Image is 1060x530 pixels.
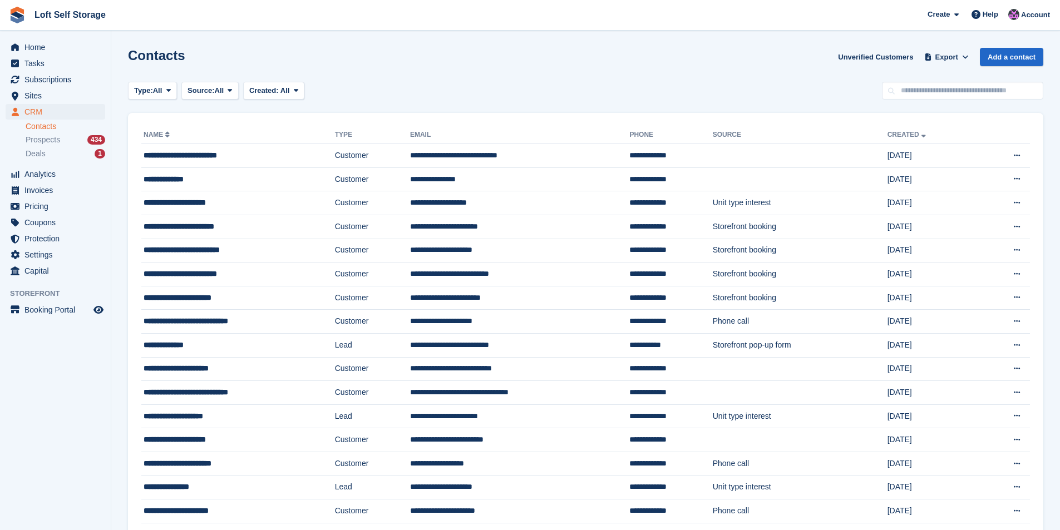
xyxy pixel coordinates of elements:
th: Source [713,126,888,144]
td: Customer [335,167,410,191]
a: menu [6,88,105,103]
span: Capital [24,263,91,279]
td: Customer [335,428,410,452]
span: All [280,86,290,95]
td: [DATE] [888,381,978,405]
th: Email [410,126,629,144]
a: Unverified Customers [834,48,918,66]
a: menu [6,72,105,87]
button: Created: All [243,82,304,100]
td: [DATE] [888,286,978,310]
td: Storefront booking [713,286,888,310]
th: Phone [629,126,712,144]
td: Customer [335,144,410,168]
span: Create [928,9,950,20]
a: menu [6,182,105,198]
td: [DATE] [888,404,978,428]
td: Storefront booking [713,239,888,262]
td: [DATE] [888,428,978,452]
td: [DATE] [888,239,978,262]
td: [DATE] [888,262,978,286]
td: Unit type interest [713,191,888,215]
td: Phone call [713,310,888,334]
td: [DATE] [888,144,978,168]
span: Source: [188,85,214,96]
td: Customer [335,381,410,405]
td: Unit type interest [713,404,888,428]
button: Source: All [181,82,239,100]
td: Storefront booking [713,215,888,239]
span: Settings [24,247,91,262]
a: Name [144,131,172,138]
img: stora-icon-8386f47178a22dfd0bd8f6a31ec36ba5ce8667c1dd55bd0f319d3a0aa187defe.svg [9,7,26,23]
span: Invoices [24,182,91,198]
span: Help [983,9,998,20]
span: Tasks [24,56,91,71]
td: [DATE] [888,167,978,191]
span: Created: [249,86,279,95]
span: Storefront [10,288,111,299]
span: Booking Portal [24,302,91,318]
a: menu [6,231,105,246]
div: 434 [87,135,105,145]
span: All [153,85,162,96]
a: menu [6,263,105,279]
a: menu [6,302,105,318]
td: [DATE] [888,215,978,239]
span: CRM [24,104,91,120]
span: Subscriptions [24,72,91,87]
td: Customer [335,310,410,334]
td: Customer [335,191,410,215]
td: Customer [335,262,410,286]
td: [DATE] [888,452,978,475]
td: Customer [335,215,410,239]
a: menu [6,56,105,71]
a: Contacts [26,121,105,132]
button: Type: All [128,82,177,100]
a: menu [6,247,105,262]
a: Created [888,131,928,138]
a: menu [6,104,105,120]
a: menu [6,166,105,182]
td: Phone call [713,452,888,475]
td: [DATE] [888,357,978,381]
td: Customer [335,357,410,381]
img: Amy Wright [1008,9,1019,20]
td: Unit type interest [713,475,888,499]
td: [DATE] [888,333,978,357]
td: Lead [335,475,410,499]
a: Preview store [92,303,105,316]
td: Storefront booking [713,262,888,286]
span: Analytics [24,166,91,182]
td: Customer [335,499,410,523]
button: Export [922,48,971,66]
a: menu [6,39,105,55]
span: Pricing [24,199,91,214]
a: Loft Self Storage [30,6,110,24]
span: Sites [24,88,91,103]
span: Coupons [24,215,91,230]
a: Add a contact [980,48,1043,66]
a: Deals 1 [26,148,105,160]
span: Protection [24,231,91,246]
td: Lead [335,404,410,428]
span: All [215,85,224,96]
a: Prospects 434 [26,134,105,146]
a: menu [6,199,105,214]
td: [DATE] [888,310,978,334]
span: Prospects [26,135,60,145]
td: Customer [335,286,410,310]
td: Storefront pop-up form [713,333,888,357]
th: Type [335,126,410,144]
td: [DATE] [888,499,978,523]
a: menu [6,215,105,230]
td: Phone call [713,499,888,523]
span: Deals [26,148,46,159]
span: Home [24,39,91,55]
td: Customer [335,452,410,475]
div: 1 [95,149,105,158]
td: Customer [335,239,410,262]
span: Export [935,52,958,63]
span: Account [1021,9,1050,21]
span: Type: [134,85,153,96]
